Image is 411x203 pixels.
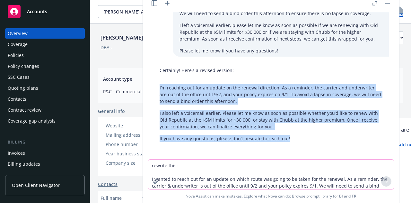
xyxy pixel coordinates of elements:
a: Billing updates [5,159,85,169]
div: Policy changes [8,61,39,71]
a: Contract review [5,105,85,115]
span: Open Client Navigator [12,182,60,189]
p: If you have any questions, please don’t hesitate to reach out! [160,135,382,142]
div: Contract review [8,105,41,115]
div: SSC Cases [8,72,30,82]
a: BI [339,193,343,199]
span: Account type [103,76,165,82]
a: TR [352,193,356,199]
div: Quoting plans [8,83,38,93]
div: Year business started [106,150,159,157]
p: I left a voicemail earlier, please let me know as soon as possible if we are renewing with Old Re... [179,22,382,42]
div: Overview [8,28,28,39]
div: Billing updates [8,159,40,169]
a: Overview [5,28,85,39]
a: SSC Cases [5,72,85,82]
a: Policy changes [5,61,85,71]
p: Certainly! Here’s a revised version: [160,67,382,74]
div: Coverage gap analysis [8,116,56,126]
a: Quoting plans [5,83,85,93]
a: Contacts [98,181,118,188]
div: Phone number [106,141,159,148]
span: [PERSON_NAME] Aviation Associates [103,8,159,15]
a: Contacts [5,94,85,104]
a: Accounts [5,3,85,21]
div: Company size [106,160,159,166]
span: Accounts [27,9,47,14]
div: Policies [8,50,24,60]
span: Nova Assist can make mistakes. Explore what Nova can do: Browse prompt library for and [145,189,397,203]
div: Website [106,122,159,129]
p: I’m reaching out for an update on the renewal direction. As a reminder, the carrier and underwrit... [160,84,382,105]
div: Full name [101,195,138,201]
div: Invoices [8,148,25,158]
div: Billing [5,139,85,145]
span: General info [98,108,125,115]
div: Contacts [8,94,26,104]
span: P&C - Commercial lines [103,88,165,95]
a: Coverage gap analysis [5,116,85,126]
div: DBA: - [101,44,112,51]
button: [PERSON_NAME] Aviation Associates [98,5,178,18]
div: [PERSON_NAME] Aviation Associates [98,33,197,42]
p: I also left a voicemail earlier. Please let me know as soon as possible whether you’d like to ren... [160,110,382,130]
div: Coverage [8,39,28,50]
a: Invoices [5,148,85,158]
a: Coverage [5,39,85,50]
div: Mailing address [106,132,159,138]
p: Please let me know if you have any questions! [179,47,382,54]
a: Policies [5,50,85,60]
